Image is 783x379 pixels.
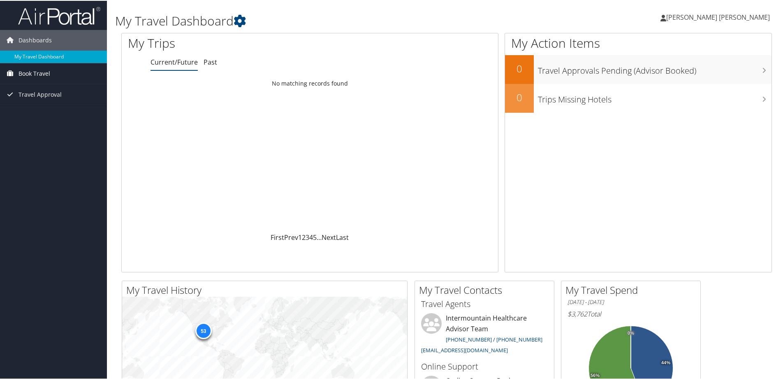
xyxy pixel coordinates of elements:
[538,60,771,76] h3: Travel Approvals Pending (Advisor Booked)
[565,282,700,296] h2: My Travel Spend
[18,5,100,25] img: airportal-logo.png
[204,57,217,66] a: Past
[505,90,534,104] h2: 0
[419,282,554,296] h2: My Travel Contacts
[115,12,557,29] h1: My Travel Dashboard
[298,232,302,241] a: 1
[568,298,694,305] h6: [DATE] - [DATE]
[505,54,771,83] a: 0Travel Approvals Pending (Advisor Booked)
[421,346,508,353] a: [EMAIL_ADDRESS][DOMAIN_NAME]
[151,57,198,66] a: Current/Future
[505,34,771,51] h1: My Action Items
[628,330,634,335] tspan: 0%
[421,360,548,372] h3: Online Support
[309,232,313,241] a: 4
[568,309,587,318] span: $3,762
[538,89,771,105] h3: Trips Missing Hotels
[661,360,670,365] tspan: 44%
[19,84,62,104] span: Travel Approval
[421,298,548,309] h3: Travel Agents
[660,4,778,29] a: [PERSON_NAME] [PERSON_NAME]
[19,29,52,50] span: Dashboards
[284,232,298,241] a: Prev
[313,232,317,241] a: 5
[568,309,694,318] h6: Total
[446,335,542,342] a: [PHONE_NUMBER] / [PHONE_NUMBER]
[302,232,306,241] a: 2
[128,34,335,51] h1: My Trips
[666,12,770,21] span: [PERSON_NAME] [PERSON_NAME]
[271,232,284,241] a: First
[417,312,552,356] li: Intermountain Healthcare Advisor Team
[317,232,322,241] span: …
[195,322,211,338] div: 53
[505,83,771,112] a: 0Trips Missing Hotels
[322,232,336,241] a: Next
[122,75,498,90] td: No matching records found
[505,61,534,75] h2: 0
[336,232,349,241] a: Last
[19,63,50,83] span: Book Travel
[126,282,407,296] h2: My Travel History
[591,372,600,377] tspan: 56%
[306,232,309,241] a: 3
